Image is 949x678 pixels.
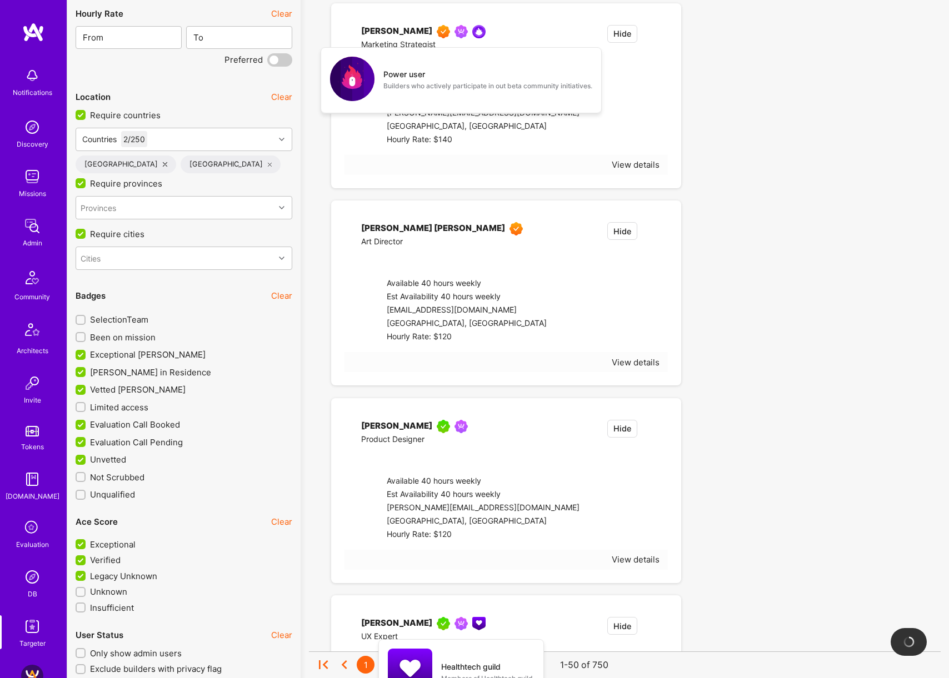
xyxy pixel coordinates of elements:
span: Exceptional [90,539,136,550]
span: Require countries [90,109,161,121]
div: UX Expert [361,630,486,644]
span: Verified [90,554,121,566]
i: icon Chevron [279,137,284,142]
i: icon EmptyStar [651,420,660,428]
span: Evaluation Call Booked [90,419,180,430]
div: Invite [24,394,41,406]
div: Art Director [361,235,527,249]
img: bell [21,64,43,87]
img: A.Teamer in Residence [437,420,450,433]
div: Community [14,291,50,303]
button: Hide [607,617,637,635]
div: [GEOGRAPHIC_DATA], [GEOGRAPHIC_DATA] [387,120,580,133]
img: teamwork [21,165,43,188]
div: Healthtech guild [441,661,501,672]
div: [EMAIL_ADDRESS][DOMAIN_NAME] [387,304,547,317]
div: [DOMAIN_NAME] [6,490,59,502]
span: Insufficient [90,602,134,614]
div: Missions [19,188,46,199]
div: Cities [81,252,101,264]
span: Not Scrubbed [90,471,144,483]
img: Been on Mission [454,420,468,433]
button: Clear [271,91,292,103]
img: loading [901,634,916,649]
div: Badges [76,290,106,302]
img: Healthtech guild [472,617,486,630]
i: icon linkedIn [361,449,369,457]
span: SelectionTeam [90,314,148,325]
span: Exclude builders with privacy flag [90,663,222,675]
div: [PERSON_NAME] [361,420,432,433]
div: Targeter [19,637,46,649]
img: Been on Mission [454,617,468,630]
span: Require cities [90,228,144,240]
div: [GEOGRAPHIC_DATA] [181,155,281,173]
img: Been on Mission [454,25,468,38]
div: [GEOGRAPHIC_DATA] [76,155,176,173]
div: Power user [383,68,425,80]
div: Provinces [81,202,116,213]
div: [GEOGRAPHIC_DATA], [GEOGRAPHIC_DATA] [387,317,547,330]
img: guide book [21,468,43,490]
div: View details [612,554,660,565]
img: discovery [21,116,43,138]
span: Limited access [90,401,148,413]
span: Legacy Unknown [90,570,157,582]
span: Unknown [90,586,127,597]
button: Clear [271,629,292,641]
div: Est Availability 40 hours weekly [387,290,547,304]
div: Ace Score [76,516,118,528]
button: Clear [271,290,292,302]
img: Power user [330,57,374,101]
div: Notifications [13,87,52,98]
button: Hide [607,25,637,43]
img: logo [22,22,44,42]
span: Vetted [PERSON_NAME] [90,384,186,395]
img: A.Teamer in Residence [437,617,450,630]
i: icon SelectionTeam [22,518,43,539]
div: User Status [76,629,123,641]
img: Community [19,264,46,291]
div: 2 [378,656,396,674]
img: Skill Targeter [21,615,43,637]
span: Unvetted [90,454,126,465]
img: admin teamwork [21,215,43,237]
i: icon EmptyStar [651,25,660,33]
div: Builders who actively participate in out beta community initiatives. [383,80,592,92]
div: Hourly Rate: $120 [387,528,580,541]
div: Product Designer [361,433,472,446]
img: Exceptional A.Teamer [437,25,450,38]
div: Hourly Rate: $140 [387,133,580,147]
img: Exceptional A.Teamer [510,222,523,235]
button: Hide [607,420,637,438]
div: View details [612,159,660,170]
div: View details [612,356,660,368]
span: Been on mission [90,332,156,343]
div: Discovery [17,138,48,150]
div: [PERSON_NAME] [361,617,432,630]
div: Available 40 hours weekly [387,475,580,488]
button: Clear [271,8,292,19]
div: Location [76,91,111,103]
i: icon linkedIn [361,252,369,260]
span: Preferred [224,54,263,66]
div: Countries [82,133,117,145]
div: Hourly Rate [76,8,123,19]
div: [GEOGRAPHIC_DATA], [GEOGRAPHIC_DATA] [387,515,580,528]
div: Hourly Rate: $120 [387,330,547,344]
div: DB [28,588,37,600]
i: icon Close [163,162,167,167]
div: Admin [23,237,42,249]
div: 1 [357,656,374,674]
img: Admin Search [21,566,43,588]
div: [PERSON_NAME][EMAIL_ADDRESS][DOMAIN_NAME] [387,501,580,515]
span: Evaluation Call Pending [90,436,183,448]
span: To [193,32,203,43]
div: Marketing Strategist [361,38,486,52]
div: Est Availability 40 hours weekly [387,488,580,501]
i: icon EmptyStar [651,222,660,230]
div: Available 40 hours weekly [387,277,547,290]
span: Exceptional [PERSON_NAME] [90,349,206,360]
span: [PERSON_NAME] in Residence [90,366,211,378]
i: icon Close [268,162,272,167]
